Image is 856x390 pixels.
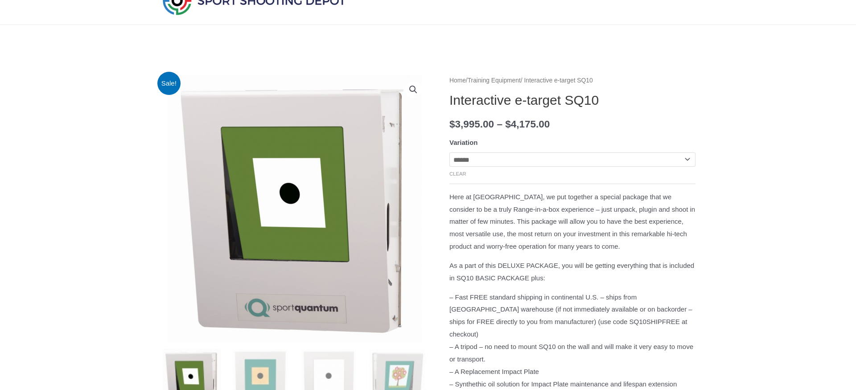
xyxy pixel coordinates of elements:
[468,77,521,84] a: Training Equipment
[449,77,466,84] a: Home
[449,191,695,253] p: Here at [GEOGRAPHIC_DATA], we put together a special package that we consider to be a truly Range...
[505,119,550,130] bdi: 4,175.00
[449,75,695,86] nav: Breadcrumb
[449,119,494,130] bdi: 3,995.00
[449,139,477,146] label: Variation
[405,82,421,98] a: View full-screen image gallery
[157,72,181,95] span: Sale!
[497,119,502,130] span: –
[449,119,455,130] span: $
[449,259,695,284] p: As a part of this DELUXE PACKAGE, you will be getting everything that is included in SQ10 BASIC P...
[505,119,511,130] span: $
[449,171,466,177] a: Clear options
[449,92,695,108] h1: Interactive e-target SQ10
